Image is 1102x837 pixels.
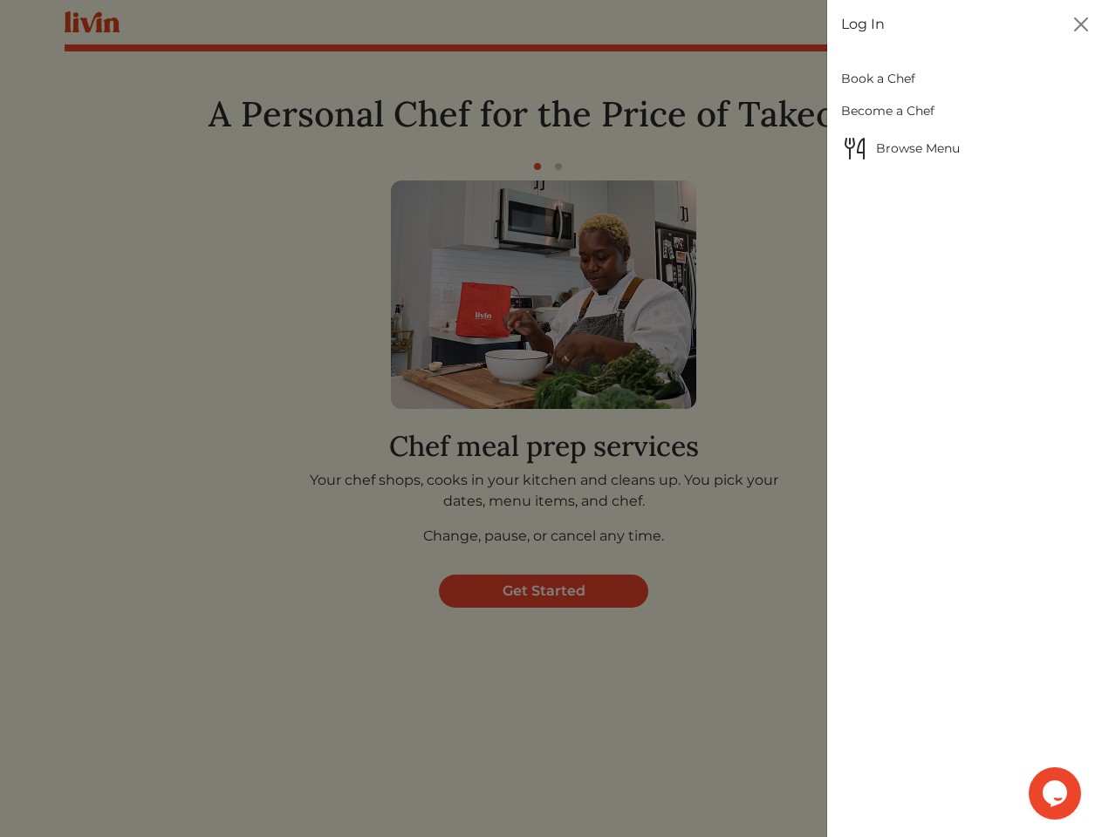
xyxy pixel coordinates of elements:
[841,95,1088,127] a: Become a Chef
[1067,10,1095,38] button: Close
[1029,767,1085,820] iframe: chat widget
[841,134,1088,162] span: Browse Menu
[841,127,1088,169] a: Browse MenuBrowse Menu
[841,14,885,35] a: Log In
[841,63,1088,95] a: Book a Chef
[841,134,869,162] img: Browse Menu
